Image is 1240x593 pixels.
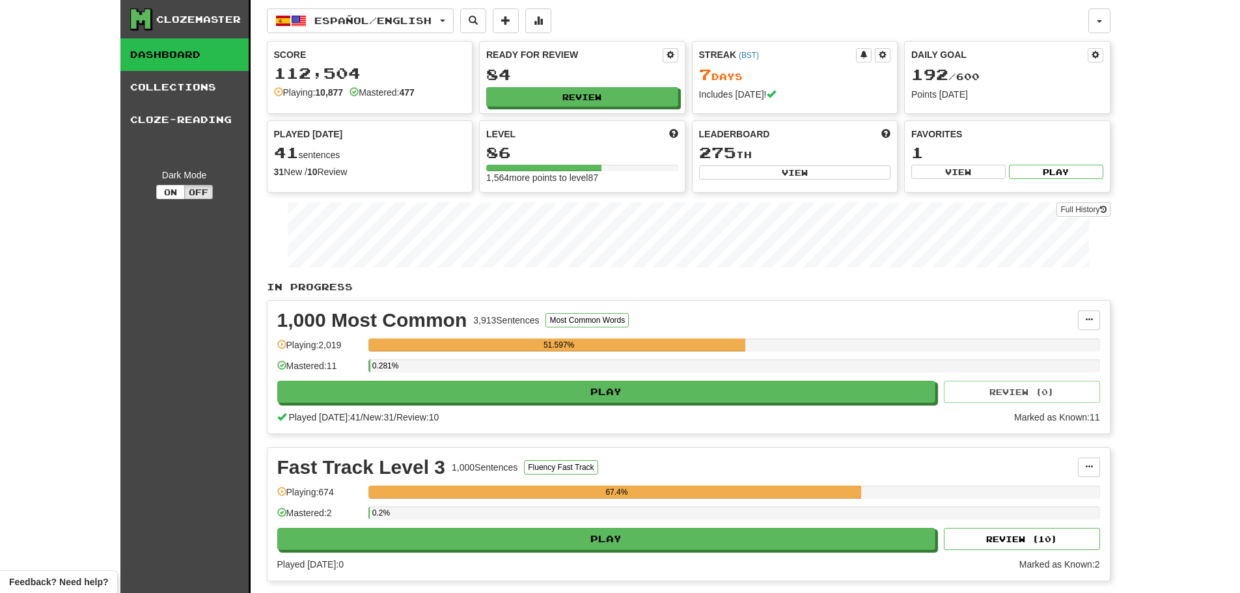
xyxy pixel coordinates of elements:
[486,48,663,61] div: Ready for Review
[184,185,213,199] button: Off
[1009,165,1103,179] button: Play
[911,128,1103,141] div: Favorites
[399,87,414,98] strong: 477
[314,15,432,26] span: Español / English
[699,88,891,101] div: Includes [DATE]!
[274,48,466,61] div: Score
[277,338,362,360] div: Playing: 2,019
[350,86,415,99] div: Mastered:
[699,145,891,161] div: th
[277,486,362,507] div: Playing: 674
[156,13,241,26] div: Clozemaster
[493,8,519,33] button: Add sentence to collection
[699,48,857,61] div: Streak
[394,412,396,422] span: /
[274,86,344,99] div: Playing:
[120,103,249,136] a: Cloze-Reading
[277,528,936,550] button: Play
[524,460,598,475] button: Fluency Fast Track
[267,281,1110,294] p: In Progress
[699,65,711,83] span: 7
[1014,411,1100,424] div: Marked as Known: 11
[1056,202,1110,217] a: Full History
[944,381,1100,403] button: Review (0)
[277,310,467,330] div: 1,000 Most Common
[460,8,486,33] button: Search sentences
[486,128,516,141] span: Level
[881,128,890,141] span: This week in points, UTC
[288,412,360,422] span: Played [DATE]: 41
[486,87,678,107] button: Review
[911,71,980,82] span: / 600
[911,145,1103,161] div: 1
[274,167,284,177] strong: 31
[372,486,861,499] div: 67.4%
[486,171,678,184] div: 1,564 more points to level 87
[911,65,948,83] span: 192
[156,185,185,199] button: On
[274,165,466,178] div: New / Review
[486,66,678,83] div: 84
[699,143,736,161] span: 275
[473,314,539,327] div: 3,913 Sentences
[307,167,318,177] strong: 10
[486,145,678,161] div: 86
[669,128,678,141] span: Score more points to level up
[9,575,108,588] span: Open feedback widget
[120,38,249,71] a: Dashboard
[699,128,770,141] span: Leaderboard
[525,8,551,33] button: More stats
[277,458,446,477] div: Fast Track Level 3
[545,313,629,327] button: Most Common Words
[363,412,394,422] span: New: 31
[396,412,439,422] span: Review: 10
[277,359,362,381] div: Mastered: 11
[452,461,517,474] div: 1,000 Sentences
[267,8,454,33] button: Español/English
[739,51,759,60] a: (BST)
[361,412,363,422] span: /
[277,559,344,570] span: Played [DATE]: 0
[277,506,362,528] div: Mastered: 2
[372,338,746,352] div: 51.597%
[911,88,1103,101] div: Points [DATE]
[274,145,466,161] div: sentences
[1019,558,1100,571] div: Marked as Known: 2
[274,128,343,141] span: Played [DATE]
[911,165,1006,179] button: View
[274,65,466,81] div: 112,504
[315,87,343,98] strong: 10,877
[277,381,936,403] button: Play
[944,528,1100,550] button: Review (10)
[274,143,299,161] span: 41
[699,66,891,83] div: Day s
[130,169,239,182] div: Dark Mode
[911,48,1088,62] div: Daily Goal
[699,165,891,180] button: View
[120,71,249,103] a: Collections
